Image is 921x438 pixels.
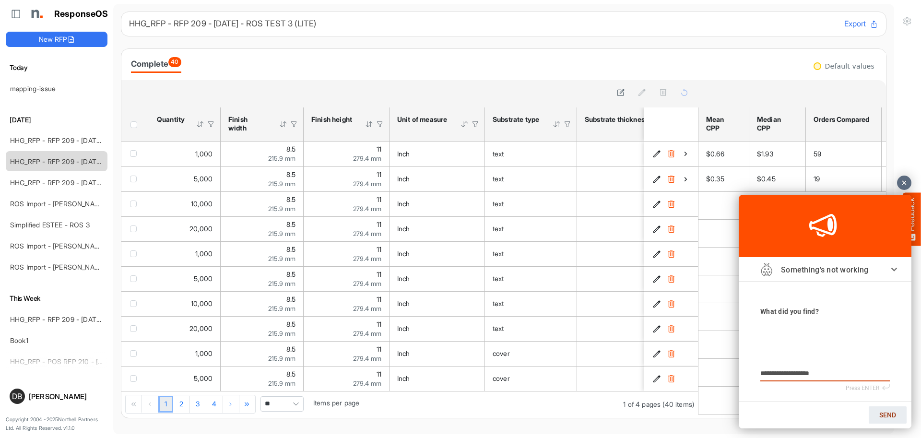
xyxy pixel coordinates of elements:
[485,316,577,341] td: text is template cell Column Header httpsnorthellcomontologiesmapping-rulesmaterialhassubstratema...
[397,115,448,124] div: Unit of measure
[149,291,221,316] td: 10000 is template cell Column Header httpsnorthellcomontologiesmapping-rulesorderhasquantity
[168,57,181,67] span: 40
[221,366,304,391] td: 8.5 is template cell Column Header httpsnorthellcomontologiesmapping-rulesmeasurementhasfinishsiz...
[577,191,720,216] td: 80 is template cell Column Header httpsnorthellcomontologiesmapping-rulesmaterialhasmaterialthick...
[390,142,485,166] td: Inch is template cell Column Header httpsnorthellcomontologiesmapping-rulesmeasurementhasunitofme...
[353,180,381,188] span: 279.4 mm
[377,170,381,178] span: 11
[121,241,149,266] td: checkbox
[390,291,485,316] td: Inch is template cell Column Header httpsnorthellcomontologiesmapping-rulesmeasurementhasunitofme...
[268,330,295,337] span: 215.9 mm
[6,115,107,125] h6: [DATE]
[268,305,295,312] span: 215.9 mm
[749,166,806,191] td: $0.45 is template cell Column Header median-cpp
[377,345,381,353] span: 11
[221,266,304,291] td: 8.5 is template cell Column Header httpsnorthellcomontologiesmapping-rulesmeasurementhasfinishsiz...
[577,291,720,316] td: 100 is template cell Column Header httpsnorthellcomontologiesmapping-rulesmaterialhasmaterialthic...
[268,154,295,162] span: 215.9 mm
[353,280,381,287] span: 279.4 mm
[268,379,295,387] span: 215.9 mm
[397,324,410,332] span: Inch
[652,224,661,234] button: Edit
[666,349,676,358] button: Delete
[195,249,213,258] span: 1,000
[493,299,504,308] span: text
[493,349,510,357] span: cover
[304,366,390,391] td: 11 is template cell Column Header httpsnorthellcomontologiesmapping-rulesmeasurementhasfinishsize...
[493,374,510,382] span: cover
[149,166,221,191] td: 5000 is template cell Column Header httpsnorthellcomontologiesmapping-rulesorderhasquantity
[129,20,837,28] h6: HHG_RFP - RFP 209 - [DATE] - ROS TEST 3 (LITE)
[221,291,304,316] td: 8.5 is template cell Column Header httpsnorthellcomontologiesmapping-rulesmeasurementhasfinishsiz...
[644,266,700,291] td: 5a9731a4-d575-49bf-9798-ad8fa69d659f is template cell Column Header
[377,295,381,303] span: 11
[644,291,700,316] td: e29c92a0-e279-4fc3-a5e4-ed517e33558f is template cell Column Header
[290,120,298,129] div: Filter Icon
[644,241,700,266] td: 1ccf76b7-69d1-444b-bccf-481c93f140dd is template cell Column Header
[377,220,381,228] span: 11
[10,200,133,208] a: ROS Import - [PERSON_NAME] - ROS 4
[286,345,295,353] span: 8.5
[390,341,485,366] td: Inch is template cell Column Header httpsnorthellcomontologiesmapping-rulesmeasurementhasunitofme...
[286,195,295,203] span: 8.5
[471,120,480,129] div: Filter Icon
[681,174,690,184] button: View
[126,395,142,413] div: Go to first page
[397,274,410,283] span: Inch
[149,366,221,391] td: 5000 is template cell Column Header httpsnorthellcomontologiesmapping-rulesorderhasquantity
[286,295,295,303] span: 8.5
[757,175,776,183] span: $0.45
[485,191,577,216] td: text is template cell Column Header httpsnorthellcomontologiesmapping-rulesmaterialhassubstratema...
[239,395,255,413] div: Go to last page
[286,170,295,178] span: 8.5
[268,205,295,213] span: 215.9 mm
[121,366,149,391] td: checkbox
[121,266,149,291] td: checkbox
[149,241,221,266] td: 1000 is template cell Column Header httpsnorthellcomontologiesmapping-rulesorderhasquantity
[563,120,572,129] div: Filter Icon
[121,391,698,418] div: Pager Container
[304,341,390,366] td: 11 is template cell Column Header httpsnorthellcomontologiesmapping-rulesmeasurementhasfinishsize...
[485,216,577,241] td: text is template cell Column Header httpsnorthellcomontologiesmapping-rulesmaterialhassubstratema...
[54,9,108,19] h1: ResponseOS
[652,299,661,308] button: Edit
[666,374,676,383] button: Delete
[806,142,882,166] td: 59 is template cell Column Header orders-compared
[10,336,28,344] a: Book1
[353,305,381,312] span: 279.4 mm
[268,255,295,262] span: 215.9 mm
[577,366,720,391] td: 80 is template cell Column Header httpsnorthellcomontologiesmapping-rulesmaterialhasmaterialthick...
[377,320,381,328] span: 11
[149,266,221,291] td: 5000 is template cell Column Header httpsnorthellcomontologiesmapping-rulesorderhasquantity
[644,166,700,191] td: 80dc0f7c-a62c-43a6-bbcb-dcd025cb9334 is template cell Column Header
[10,221,90,229] a: Simplified ESTEE - ROS 3
[666,324,676,333] button: Delete
[353,330,381,337] span: 279.4 mm
[644,341,700,366] td: fbbe37bb-7989-423a-a23b-9647360c5b7f is template cell Column Header
[6,62,107,73] h6: Today
[121,142,149,166] td: checkbox
[6,32,107,47] button: New RFP
[142,395,158,413] div: Go to previous page
[121,341,149,366] td: checkbox
[10,136,168,144] a: HHG_RFP - RFP 209 - [DATE] - ROS TEST 3 (LITE)
[485,166,577,191] td: text is template cell Column Header httpsnorthellcomontologiesmapping-rulesmaterialhassubstratema...
[377,270,381,278] span: 11
[10,178,168,187] a: HHG_RFP - RFP 209 - [DATE] - ROS TEST 3 (LITE)
[577,216,720,241] td: 80 is template cell Column Header httpsnorthellcomontologiesmapping-rulesmaterialhasmaterialthick...
[844,18,878,30] button: Export
[390,366,485,391] td: Inch is template cell Column Header httpsnorthellcomontologiesmapping-rulesmeasurementhasunitofme...
[698,219,749,247] td: is template cell Column Header mean-cpp
[190,396,206,413] a: Page 3 of 4 Pages
[221,316,304,341] td: 8.5 is template cell Column Header httpsnorthellcomontologiesmapping-rulesmeasurementhasfinishsiz...
[221,241,304,266] td: 8.5 is template cell Column Header httpsnorthellcomontologiesmapping-rulesmeasurementhasfinishsiz...
[286,145,295,153] span: 8.5
[698,358,749,386] td: is template cell Column Header mean-cpp
[206,396,223,413] a: Page 4 of 4 Pages
[814,115,871,124] div: Orders Compared
[173,396,189,413] a: Page 2 of 4 Pages
[10,157,168,166] a: HHG_RFP - RFP 209 - [DATE] - ROS TEST 3 (LITE)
